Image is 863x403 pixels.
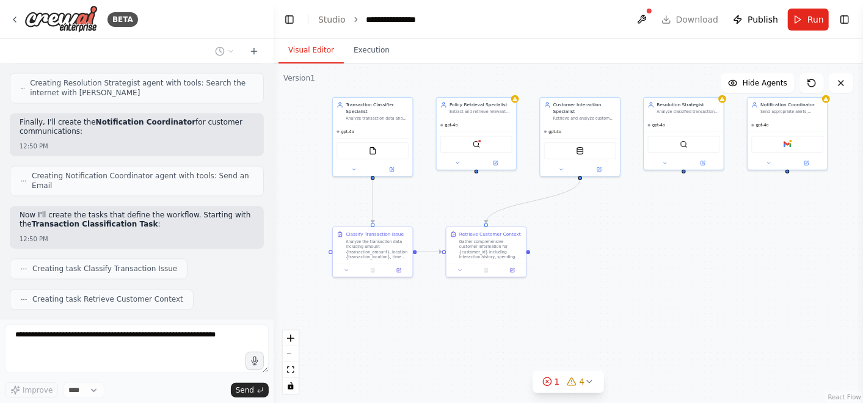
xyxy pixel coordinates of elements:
[652,123,665,128] span: gpt-4o
[417,249,442,255] g: Edge from 5fa56a14-797f-4bd5-bddf-51000ffcbb3a to a5d6b341-ff01-48be-85bd-44032f6e8975
[788,159,825,167] button: Open in side panel
[473,266,500,274] button: No output available
[246,352,264,370] button: Click to speak your automation idea
[210,44,239,59] button: Switch to previous chat
[748,13,778,26] span: Publish
[359,266,387,274] button: No output available
[32,295,183,305] span: Creating task Retrieve Customer Context
[473,140,481,148] img: QdrantVectorSearchTool
[236,385,254,395] span: Send
[346,116,409,121] div: Analyze transaction data and classify issues in real-time as Fraud, Technical Issue, Card Expired...
[107,12,138,27] div: BETA
[244,44,264,59] button: Start a new chat
[231,383,269,398] button: Send
[450,109,512,114] div: Extract and retrieve relevant banking policies, terms, and regulatory compliance requirements for...
[5,382,58,398] button: Improve
[344,38,399,64] button: Execution
[743,78,787,88] span: Hide Agents
[580,376,585,388] span: 4
[20,118,254,137] p: Finally, I'll create the for customer communications:
[643,97,724,170] div: Resolution StrategistAnalyze classified transaction issues, policy requirements, and customer con...
[24,5,98,33] img: Logo
[96,118,196,127] strong: Notification Coordinator
[459,231,521,238] div: Retrieve Customer Context
[836,11,853,28] button: Show right sidebar
[279,38,344,64] button: Visual Editor
[20,142,254,151] div: 12:50 PM
[283,362,299,378] button: fit view
[828,394,861,401] a: React Flow attribution
[332,97,413,177] div: Transaction Classifier SpecialistAnalyze transaction data and classify issues in real-time as Fra...
[346,239,409,260] div: Analyze the transaction data including amount {transaction_amount}, location {transaction_locatio...
[370,180,376,223] g: Edge from 7592daf5-13e1-4c56-8826-8f8af95130b0 to 5fa56a14-797f-4bd5-bddf-51000ffcbb3a
[756,123,769,128] span: gpt-4o
[483,180,583,223] g: Edge from aab3b772-38dd-4652-9603-e4a6fa4af0b5 to a5d6b341-ff01-48be-85bd-44032f6e8975
[807,13,824,26] span: Run
[581,165,617,173] button: Open in side panel
[747,97,828,170] div: Notification CoordinatorSend appropriate alerts, confirmations, and updates to {customer_id} rega...
[760,101,823,108] div: Notification Coordinator
[341,129,354,134] span: gpt-4o
[346,231,404,238] div: Classify Transaction Issue
[450,101,512,108] div: Policy Retrieval Specialist
[657,101,720,108] div: Resolution Strategist
[30,79,253,98] span: Creating Resolution Strategist agent with tools: Search the internet with [PERSON_NAME]
[459,239,522,260] div: Gather comprehensive customer information for {customer_id} including interaction history, spendi...
[533,371,605,393] button: 14
[657,109,720,114] div: Analyze classified transaction issues, policy requirements, and customer context to recommend opt...
[501,266,523,274] button: Open in side panel
[680,140,688,148] img: SerperDevTool
[788,9,829,31] button: Run
[346,101,409,114] div: Transaction Classifier Specialist
[318,15,346,24] a: Studio
[728,9,783,31] button: Publish
[577,147,584,155] img: CouchbaseFTSVectorSearchTool
[20,211,254,230] p: Now I'll create the tasks that define the workflow. Starting with the :
[760,109,823,114] div: Send appropriate alerts, confirmations, and updates to {customer_id} regarding their dispute case...
[369,147,377,155] img: FileReadTool
[784,140,792,148] img: Gmail
[332,227,413,277] div: Classify Transaction IssueAnalyze the transaction data including amount {transaction_amount}, loc...
[32,172,253,191] span: Creating Notification Coordinator agent with tools: Send an Email
[445,123,458,128] span: gpt-4o
[32,264,177,274] span: Creating task Classify Transaction Issue
[283,346,299,362] button: zoom out
[685,159,721,167] button: Open in side panel
[555,376,560,388] span: 1
[281,11,298,28] button: Hide left sidebar
[553,116,616,121] div: Retrieve and analyze customer interaction history, geolocation data, spending patterns, and accou...
[477,159,514,167] button: Open in side panel
[32,220,158,229] strong: Transaction Classification Task
[283,378,299,394] button: toggle interactivity
[721,73,795,93] button: Hide Agents
[373,165,410,173] button: Open in side panel
[540,97,621,177] div: Customer Interaction SpecialistRetrieve and analyze customer interaction history, geolocation dat...
[548,129,561,134] span: gpt-4o
[436,97,517,170] div: Policy Retrieval SpecialistExtract and retrieve relevant banking policies, terms, and regulatory ...
[553,101,616,114] div: Customer Interaction Specialist
[283,73,315,83] div: Version 1
[283,330,299,394] div: React Flow controls
[446,227,527,277] div: Retrieve Customer ContextGather comprehensive customer information for {customer_id} including in...
[20,235,254,244] div: 12:50 PM
[23,385,53,395] span: Improve
[283,330,299,346] button: zoom in
[318,13,427,26] nav: breadcrumb
[388,266,410,274] button: Open in side panel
